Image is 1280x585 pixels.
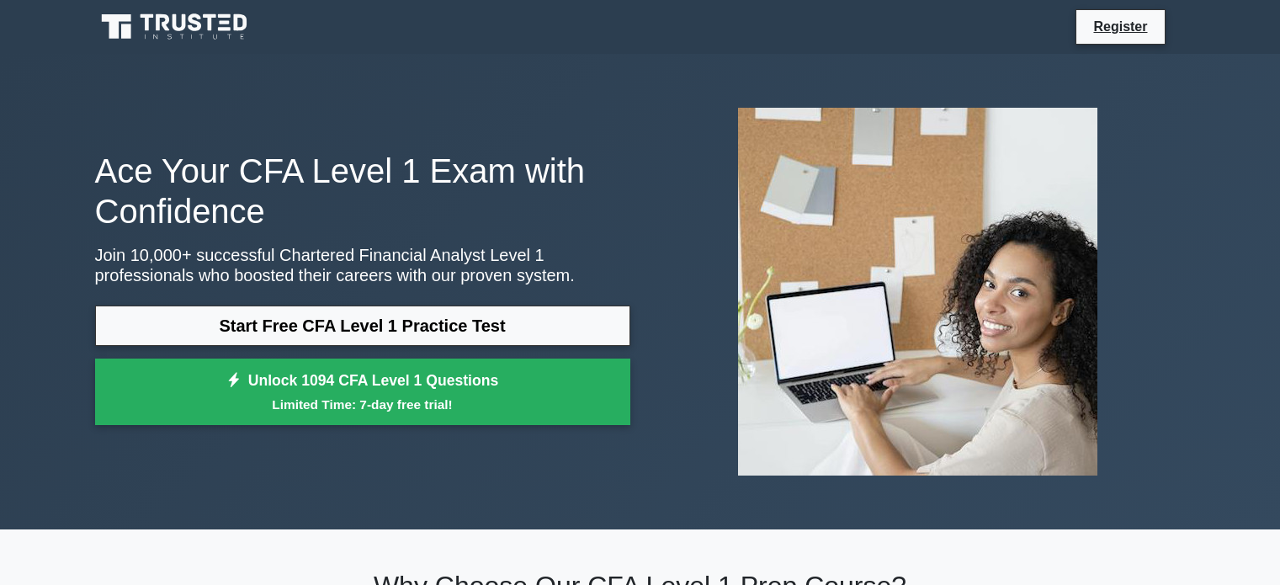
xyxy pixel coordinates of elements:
p: Join 10,000+ successful Chartered Financial Analyst Level 1 professionals who boosted their caree... [95,245,630,285]
h1: Ace Your CFA Level 1 Exam with Confidence [95,151,630,231]
a: Register [1083,16,1157,37]
a: Start Free CFA Level 1 Practice Test [95,306,630,346]
small: Limited Time: 7-day free trial! [116,395,609,414]
a: Unlock 1094 CFA Level 1 QuestionsLimited Time: 7-day free trial! [95,359,630,426]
